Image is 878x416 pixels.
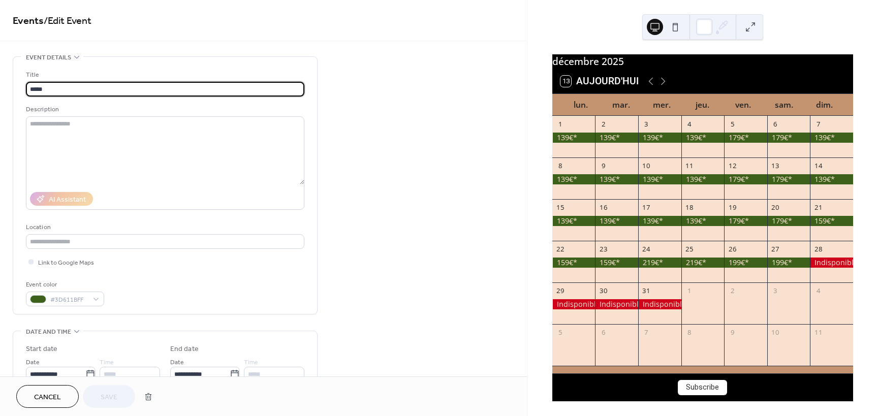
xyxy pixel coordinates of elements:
[724,133,767,143] div: 179€*
[810,258,853,268] div: Indisponible
[556,286,565,296] div: 29
[595,216,638,226] div: 139€*
[642,203,651,212] div: 17
[685,161,694,170] div: 11
[814,244,823,253] div: 28
[685,119,694,129] div: 4
[26,279,102,290] div: Event color
[556,244,565,253] div: 22
[685,286,694,296] div: 1
[638,258,681,268] div: 219€*
[771,203,780,212] div: 20
[26,327,71,337] span: Date and time
[638,133,681,143] div: 139€*
[728,244,737,253] div: 26
[599,328,608,337] div: 6
[642,286,651,296] div: 31
[599,161,608,170] div: 9
[678,380,727,395] button: Subscribe
[728,161,737,170] div: 12
[552,174,595,184] div: 139€*
[50,295,88,305] span: #3D611BFF
[771,286,780,296] div: 3
[599,286,608,296] div: 30
[557,73,643,89] button: 13Aujourd'hui
[16,385,79,408] button: Cancel
[552,54,853,69] div: décembre 2025
[728,286,737,296] div: 2
[767,216,810,226] div: 179€*
[642,94,682,116] div: mer.
[814,119,823,129] div: 7
[642,119,651,129] div: 3
[599,203,608,212] div: 16
[170,357,184,368] span: Date
[767,133,810,143] div: 179€*
[814,161,823,170] div: 14
[244,357,258,368] span: Time
[810,133,853,143] div: 139€*
[642,328,651,337] div: 7
[552,216,595,226] div: 139€*
[595,258,638,268] div: 159€*
[599,244,608,253] div: 23
[556,328,565,337] div: 5
[638,174,681,184] div: 139€*
[638,299,681,309] div: Indisponible
[638,216,681,226] div: 139€*
[804,94,845,116] div: dim.
[771,244,780,253] div: 27
[681,216,725,226] div: 139€*
[26,344,57,355] div: Start date
[723,94,764,116] div: ven.
[552,133,595,143] div: 139€*
[685,244,694,253] div: 25
[810,174,853,184] div: 139€*
[728,203,737,212] div: 19
[814,203,823,212] div: 21
[601,94,642,116] div: mar.
[810,216,853,226] div: 159€*
[642,161,651,170] div: 10
[556,119,565,129] div: 1
[552,258,595,268] div: 159€*
[767,258,810,268] div: 199€*
[552,299,595,309] div: Indisponible
[26,357,40,368] span: Date
[728,328,737,337] div: 9
[170,344,199,355] div: End date
[599,119,608,129] div: 2
[44,11,91,31] span: / Edit Event
[724,174,767,184] div: 179€*
[771,119,780,129] div: 6
[642,244,651,253] div: 24
[34,392,61,403] span: Cancel
[814,286,823,296] div: 4
[724,216,767,226] div: 179€*
[681,174,725,184] div: 139€*
[767,174,810,184] div: 179€*
[560,94,601,116] div: lun.
[728,119,737,129] div: 5
[685,203,694,212] div: 18
[771,328,780,337] div: 10
[26,222,302,233] div: Location
[595,133,638,143] div: 139€*
[764,94,804,116] div: sam.
[814,328,823,337] div: 11
[26,52,71,63] span: Event details
[38,258,94,268] span: Link to Google Maps
[681,133,725,143] div: 139€*
[771,161,780,170] div: 13
[26,70,302,80] div: Title
[556,161,565,170] div: 8
[681,258,725,268] div: 219€*
[595,174,638,184] div: 139€*
[100,357,114,368] span: Time
[595,299,638,309] div: Indisponible
[724,258,767,268] div: 199€*
[556,203,565,212] div: 15
[682,94,723,116] div: jeu.
[26,104,302,115] div: Description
